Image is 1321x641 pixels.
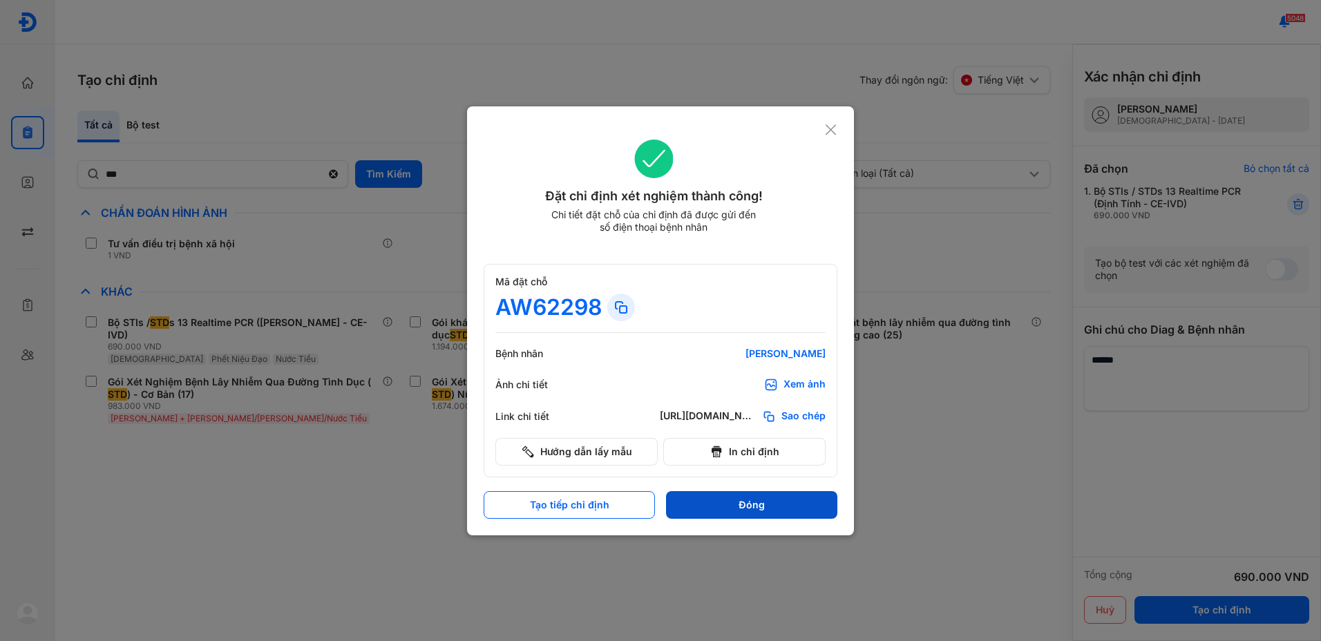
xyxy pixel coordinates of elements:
div: Xem ảnh [783,378,826,392]
div: AW62298 [495,294,602,321]
span: Sao chép [781,410,826,423]
button: Tạo tiếp chỉ định [484,491,655,519]
button: In chỉ định [663,438,826,466]
button: Hướng dẫn lấy mẫu [495,438,658,466]
div: Chi tiết đặt chỗ của chỉ định đã được gửi đến số điện thoại bệnh nhân [545,209,762,233]
button: Đóng [666,491,837,519]
div: Ảnh chi tiết [495,379,578,391]
div: Đặt chỉ định xét nghiệm thành công! [484,186,824,206]
div: [PERSON_NAME] [660,347,826,360]
div: Bệnh nhân [495,347,578,360]
div: Link chi tiết [495,410,578,423]
div: Mã đặt chỗ [495,276,826,288]
div: [URL][DOMAIN_NAME] [660,410,757,423]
